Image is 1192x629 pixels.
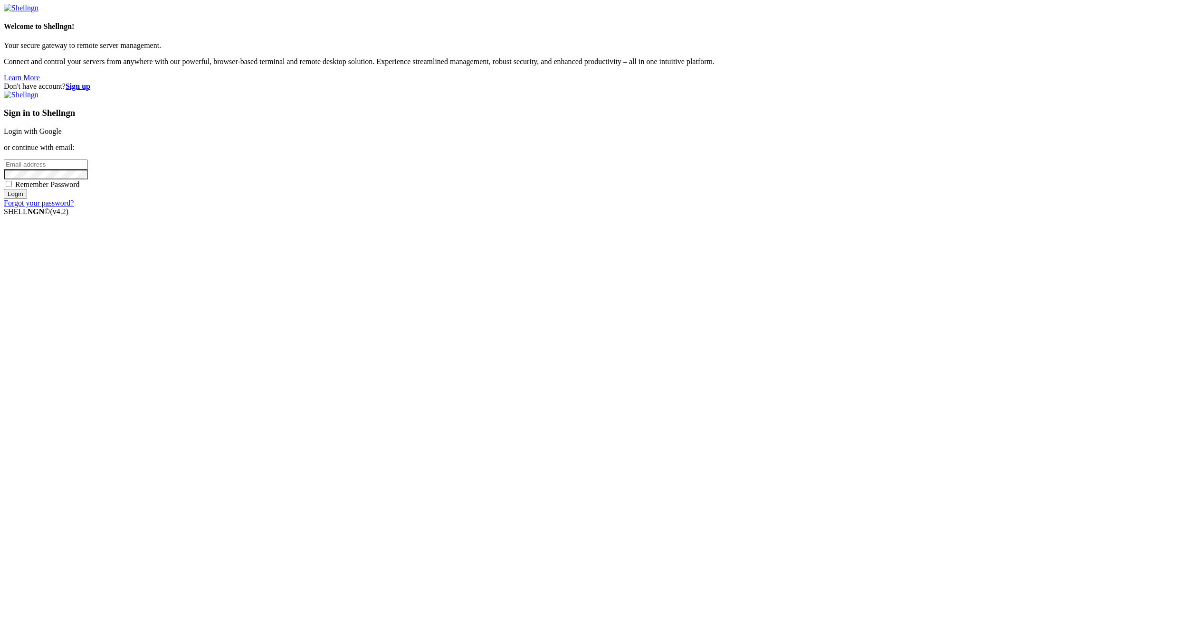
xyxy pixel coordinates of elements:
[4,108,1188,118] h3: Sign in to Shellngn
[4,22,1188,31] h4: Welcome to Shellngn!
[4,189,27,199] input: Login
[4,207,68,216] span: SHELL ©
[4,91,38,99] img: Shellngn
[4,127,62,135] a: Login with Google
[4,143,1188,152] p: or continue with email:
[4,57,1188,66] p: Connect and control your servers from anywhere with our powerful, browser-based terminal and remo...
[4,199,74,207] a: Forgot your password?
[50,207,69,216] span: 4.2.0
[4,74,40,82] a: Learn More
[66,82,90,90] a: Sign up
[4,4,38,12] img: Shellngn
[6,181,12,187] input: Remember Password
[4,160,88,169] input: Email address
[15,180,80,188] span: Remember Password
[28,207,45,216] b: NGN
[4,41,1188,50] p: Your secure gateway to remote server management.
[4,82,1188,91] div: Don't have account?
